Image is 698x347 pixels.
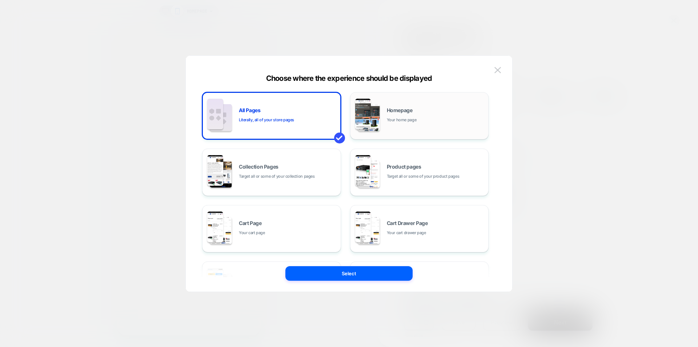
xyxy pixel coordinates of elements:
[387,117,417,123] span: Your home page
[186,74,512,83] div: Choose where the experience should be displayed
[285,266,413,281] button: Select
[387,108,413,113] span: Homepage
[387,221,428,226] span: Cart Drawer Page
[387,173,460,180] span: Target all or some of your product pages
[387,229,426,236] span: Your cart drawer page
[494,67,501,73] img: close
[387,164,421,169] span: Product pages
